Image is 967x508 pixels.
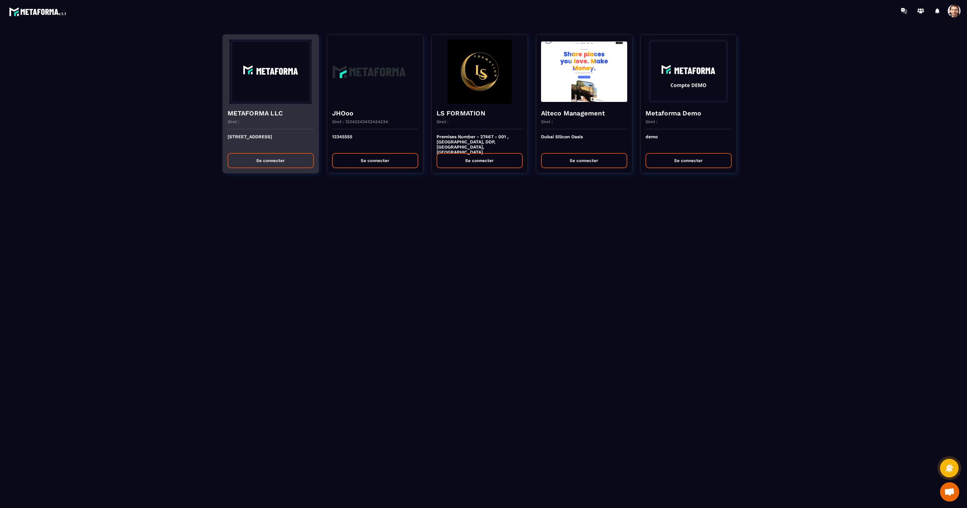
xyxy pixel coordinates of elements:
img: funnel-background [646,40,732,104]
p: Premises Number - 27467 - 001 , [GEOGRAPHIC_DATA], DDP, [GEOGRAPHIC_DATA], [GEOGRAPHIC_DATA] [437,134,523,148]
img: funnel-background [332,40,418,104]
p: 12345555 [332,134,418,148]
p: Siret : [437,119,448,124]
img: funnel-background [228,40,314,104]
p: Siret : [228,119,239,124]
button: Se connecter [332,153,418,168]
h4: Alteco Management [541,109,627,118]
button: Se connecter [541,153,627,168]
p: demo [646,134,732,148]
h4: Metaforma Demo [646,109,732,118]
p: Siret : [646,119,657,124]
p: Dubai Silicon Oasis [541,134,627,148]
p: Siret : 12343243432424234 [332,119,388,124]
button: Se connecter [646,153,732,168]
img: funnel-background [541,40,627,104]
p: Siret : [541,119,553,124]
img: funnel-background [437,40,523,104]
img: logo [9,6,67,17]
button: Se connecter [228,153,314,168]
h4: JHOoo [332,109,418,118]
h4: LS FORMATION [437,109,523,118]
div: Mở cuộc trò chuyện [940,482,959,502]
h4: METAFORMA LLC [228,109,314,118]
button: Se connecter [437,153,523,168]
p: [STREET_ADDRESS] [228,134,314,148]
